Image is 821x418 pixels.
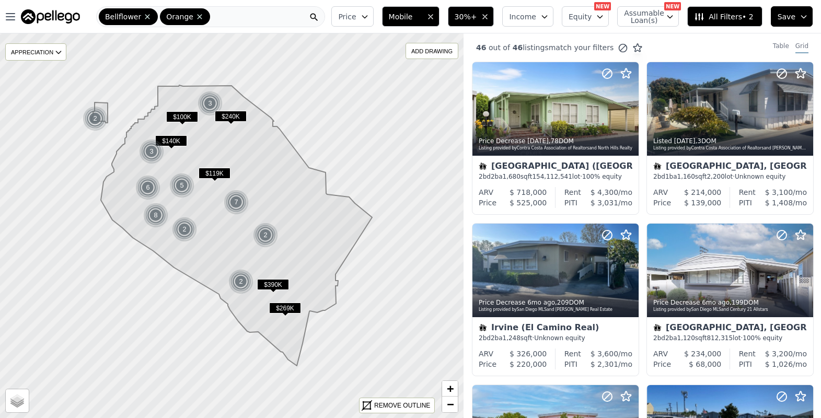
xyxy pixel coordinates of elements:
[581,187,632,198] div: /mo
[677,334,695,342] span: 1,120
[479,323,632,334] div: Irvine (El Camino Real)
[617,6,679,27] button: Assumable Loan(s)
[564,198,577,208] div: PITI
[143,203,169,228] img: g1.png
[198,91,223,116] div: 3
[479,162,487,170] img: Mobile
[139,139,165,164] img: g1.png
[269,303,301,313] span: $269K
[653,145,808,152] div: Listing provided by Contra Costa Association of Realtors and [PERSON_NAME] Realty Company
[172,217,197,242] div: 2
[215,111,247,126] div: $240K
[442,397,458,412] a: Zoom out
[653,172,807,181] div: 2 bd 1 ba sqft lot · Unknown equity
[653,334,807,342] div: 2 bd 2 ba sqft lot · 100% equity
[83,106,108,131] img: g1.png
[591,199,618,207] span: $ 3,031
[591,350,618,358] span: $ 3,600
[674,137,696,145] time: 2025-09-15 05:00
[624,9,657,24] span: Assumable Loan(s)
[765,188,793,196] span: $ 3,100
[653,307,808,313] div: Listing provided by San Diego MLS and Century 21 Allstars
[479,349,493,359] div: ARV
[21,9,80,24] img: Pellego
[472,223,638,376] a: Price Decrease 6mo ago,209DOMListing provided bySan Diego MLSand [PERSON_NAME] Real EstateMobileI...
[479,359,496,369] div: Price
[653,137,808,145] div: Listed , 3 DOM
[198,91,223,116] img: g1.png
[169,173,194,198] div: 5
[653,298,808,307] div: Price Decrease , 199 DOM
[253,223,278,248] div: 2
[562,6,609,27] button: Equity
[594,2,611,10] div: NEW
[653,323,662,332] img: Mobile
[509,11,536,22] span: Income
[479,172,632,181] div: 2 bd 2 ba sqft lot · 100% equity
[155,135,187,146] span: $140K
[135,175,161,200] img: g1.png
[479,145,633,152] div: Listing provided by Contra Costa Association of Realtors and North Hills Realty
[169,173,195,198] img: g1.png
[224,190,249,215] div: 7
[569,11,592,22] span: Equity
[591,360,618,368] span: $ 2,301
[564,187,581,198] div: Rent
[653,162,662,170] img: Mobile
[406,43,458,59] div: ADD DRAWING
[479,298,633,307] div: Price Decrease , 209 DOM
[199,168,230,179] span: $119K
[653,162,807,172] div: [GEOGRAPHIC_DATA], [GEOGRAPHIC_DATA]
[479,334,632,342] div: 2 bd 2 ba sqft · Unknown equity
[771,6,813,27] button: Save
[653,198,671,208] div: Price
[739,349,756,359] div: Rent
[331,6,373,27] button: Price
[257,279,289,290] span: $390K
[756,349,807,359] div: /mo
[591,188,618,196] span: $ 4,300
[105,11,141,22] span: Bellflower
[253,223,279,248] img: g1.png
[447,382,454,395] span: +
[765,199,793,207] span: $ 1,408
[338,11,356,22] span: Price
[479,323,487,332] img: Mobile
[479,187,493,198] div: ARV
[577,359,632,369] div: /mo
[689,360,721,368] span: $ 68,000
[702,299,730,306] time: 2025-03-27 22:27
[166,111,198,126] div: $100K
[448,6,494,27] button: 30%+
[707,173,724,180] span: 2,200
[479,137,633,145] div: Price Decrease , 78 DOM
[166,111,198,122] span: $100K
[773,42,789,53] div: Table
[564,359,577,369] div: PITI
[510,350,547,358] span: $ 326,000
[155,135,187,150] div: $140K
[527,137,549,145] time: 2025-09-15 23:17
[199,168,230,183] div: $119K
[653,359,671,369] div: Price
[135,175,160,200] div: 6
[707,334,733,342] span: 812,315
[739,187,756,198] div: Rent
[684,199,721,207] span: $ 139,000
[479,198,496,208] div: Price
[83,106,108,131] div: 2
[447,398,454,411] span: −
[139,139,164,164] div: 3
[442,381,458,397] a: Zoom in
[472,62,638,215] a: Price Decrease [DATE],78DOMListing provided byContra Costa Association of Realtorsand North Hills...
[756,187,807,198] div: /mo
[5,43,66,61] div: APPRECIATION
[532,173,572,180] span: 154,112,541
[464,42,643,53] div: out of listings
[577,198,632,208] div: /mo
[677,173,695,180] span: 1,160
[646,223,813,376] a: Price Decrease 6mo ago,199DOMListing provided bySan Diego MLSand Century 21 AllstarsMobile[GEOGRA...
[739,198,752,208] div: PITI
[653,187,668,198] div: ARV
[503,334,521,342] span: 1,248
